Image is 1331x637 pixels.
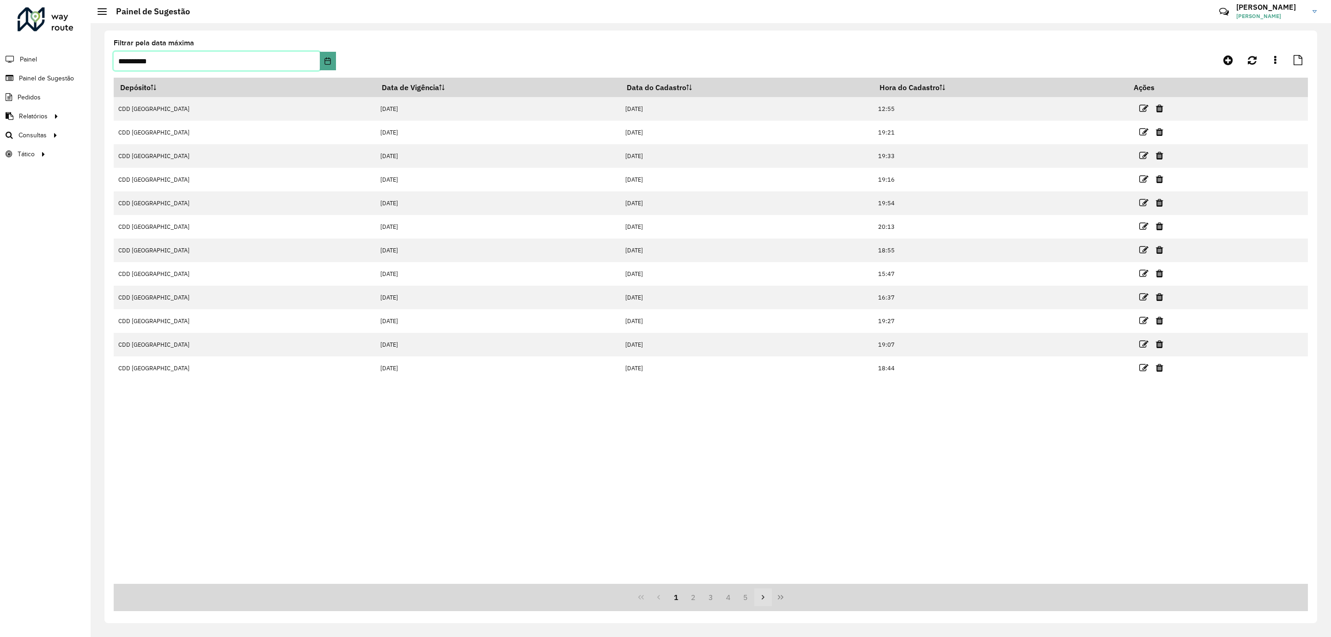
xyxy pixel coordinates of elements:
td: 19:21 [873,121,1127,144]
button: 1 [667,588,685,606]
td: CDD [GEOGRAPHIC_DATA] [114,286,375,309]
td: [DATE] [621,97,873,121]
td: 19:07 [873,333,1127,356]
a: Editar [1139,291,1148,303]
button: 3 [702,588,720,606]
a: Excluir [1156,338,1163,350]
a: Excluir [1156,196,1163,209]
button: Last Page [772,588,789,606]
td: CDD [GEOGRAPHIC_DATA] [114,121,375,144]
td: 16:37 [873,286,1127,309]
td: CDD [GEOGRAPHIC_DATA] [114,239,375,262]
button: 4 [720,588,737,606]
button: Next Page [754,588,772,606]
a: Editar [1139,102,1148,115]
td: [DATE] [621,309,873,333]
th: Data de Vigência [375,78,620,97]
a: Editar [1139,173,1148,185]
td: [DATE] [375,262,620,286]
a: Excluir [1156,291,1163,303]
td: [DATE] [375,333,620,356]
span: Relatórios [19,111,48,121]
td: [DATE] [375,121,620,144]
td: 18:44 [873,356,1127,380]
a: Editar [1139,244,1148,256]
td: CDD [GEOGRAPHIC_DATA] [114,262,375,286]
a: Editar [1139,220,1148,233]
a: Contato Rápido [1214,2,1234,22]
th: Data do Cadastro [621,78,873,97]
td: 19:54 [873,191,1127,215]
label: Filtrar pela data máxima [114,37,194,49]
th: Hora do Cadastro [873,78,1127,97]
a: Editar [1139,126,1148,138]
td: [DATE] [375,144,620,168]
td: [DATE] [621,239,873,262]
td: [DATE] [375,97,620,121]
a: Editar [1139,338,1148,350]
td: [DATE] [375,191,620,215]
span: Pedidos [18,92,41,102]
td: [DATE] [375,215,620,239]
td: CDD [GEOGRAPHIC_DATA] [114,97,375,121]
td: 15:47 [873,262,1127,286]
h2: Painel de Sugestão [107,6,190,17]
button: 5 [737,588,755,606]
a: Editar [1139,149,1148,162]
td: CDD [GEOGRAPHIC_DATA] [114,333,375,356]
h3: [PERSON_NAME] [1236,3,1306,12]
a: Excluir [1156,102,1163,115]
a: Excluir [1156,173,1163,185]
td: CDD [GEOGRAPHIC_DATA] [114,144,375,168]
td: CDD [GEOGRAPHIC_DATA] [114,215,375,239]
button: Choose Date [320,52,336,70]
a: Editar [1139,196,1148,209]
td: [DATE] [621,121,873,144]
td: [DATE] [621,356,873,380]
td: [DATE] [621,144,873,168]
a: Excluir [1156,220,1163,233]
td: [DATE] [621,333,873,356]
a: Editar [1139,267,1148,280]
th: Ações [1127,78,1183,97]
a: Editar [1139,361,1148,374]
td: [DATE] [621,286,873,309]
td: 19:27 [873,309,1127,333]
span: Painel [20,55,37,64]
span: Tático [18,149,35,159]
td: 18:55 [873,239,1127,262]
td: CDD [GEOGRAPHIC_DATA] [114,191,375,215]
td: [DATE] [375,309,620,333]
td: CDD [GEOGRAPHIC_DATA] [114,309,375,333]
span: [PERSON_NAME] [1236,12,1306,20]
td: 19:33 [873,144,1127,168]
td: [DATE] [375,239,620,262]
td: [DATE] [621,262,873,286]
td: 19:16 [873,168,1127,191]
a: Excluir [1156,267,1163,280]
a: Excluir [1156,149,1163,162]
a: Excluir [1156,314,1163,327]
span: Painel de Sugestão [19,73,74,83]
td: [DATE] [375,168,620,191]
td: CDD [GEOGRAPHIC_DATA] [114,168,375,191]
td: [DATE] [621,191,873,215]
a: Excluir [1156,361,1163,374]
a: Excluir [1156,244,1163,256]
td: 20:13 [873,215,1127,239]
span: Consultas [18,130,47,140]
button: 2 [684,588,702,606]
td: 12:55 [873,97,1127,121]
td: [DATE] [375,356,620,380]
td: [DATE] [621,215,873,239]
td: CDD [GEOGRAPHIC_DATA] [114,356,375,380]
td: [DATE] [375,286,620,309]
a: Excluir [1156,126,1163,138]
th: Depósito [114,78,375,97]
a: Editar [1139,314,1148,327]
td: [DATE] [621,168,873,191]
